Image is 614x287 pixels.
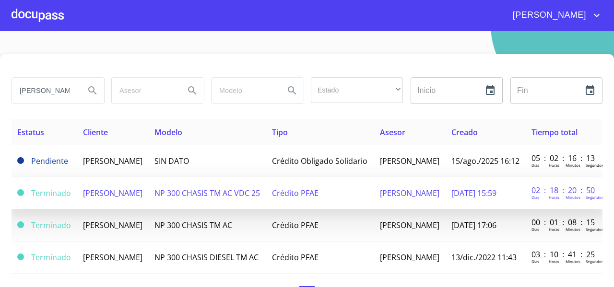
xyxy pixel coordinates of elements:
[17,189,24,196] span: Terminado
[17,127,44,138] span: Estatus
[12,78,77,103] input: search
[272,156,367,166] span: Crédito Obligado Solidario
[31,188,71,198] span: Terminado
[81,79,104,102] button: Search
[154,188,260,198] span: NP 300 CHASIS TM AC VDC 25
[272,188,319,198] span: Crédito PFAE
[586,162,603,168] p: Segundos
[566,227,580,232] p: Minutos
[531,249,596,260] p: 03 : 10 : 41 : 25
[451,252,517,263] span: 13/dic./2022 11:43
[154,127,182,138] span: Modelo
[506,8,602,23] button: account of current user
[31,220,71,230] span: Terminado
[154,252,259,263] span: NP 300 CHASIS DIESEL TM AC
[154,220,232,230] span: NP 300 CHASIS TM AC
[380,252,439,263] span: [PERSON_NAME]
[311,77,403,103] div: ​
[31,156,68,166] span: Pendiente
[272,127,288,138] span: Tipo
[83,188,142,198] span: [PERSON_NAME]
[549,227,559,232] p: Horas
[380,220,439,230] span: [PERSON_NAME]
[83,252,142,263] span: [PERSON_NAME]
[380,188,439,198] span: [PERSON_NAME]
[549,195,559,200] p: Horas
[566,195,580,200] p: Minutos
[451,220,496,230] span: [DATE] 17:06
[281,79,304,102] button: Search
[31,252,71,263] span: Terminado
[566,162,580,168] p: Minutos
[566,259,580,264] p: Minutos
[83,127,108,138] span: Cliente
[181,79,204,102] button: Search
[380,156,439,166] span: [PERSON_NAME]
[586,227,603,232] p: Segundos
[451,127,478,138] span: Creado
[531,185,596,195] p: 02 : 18 : 20 : 50
[531,127,578,138] span: Tiempo total
[17,253,24,260] span: Terminado
[451,188,496,198] span: [DATE] 15:59
[112,78,177,103] input: search
[451,156,520,166] span: 15/ago./2025 16:12
[380,127,405,138] span: Asesor
[531,227,539,232] p: Dias
[154,156,189,166] span: SIN DATO
[531,217,596,228] p: 00 : 01 : 08 : 15
[83,156,142,166] span: [PERSON_NAME]
[17,157,24,164] span: Pendiente
[586,195,603,200] p: Segundos
[549,162,559,168] p: Horas
[531,153,596,163] p: 05 : 02 : 16 : 13
[586,259,603,264] p: Segundos
[531,195,539,200] p: Dias
[83,220,142,230] span: [PERSON_NAME]
[17,221,24,228] span: Terminado
[212,78,277,103] input: search
[531,162,539,168] p: Dias
[506,8,591,23] span: [PERSON_NAME]
[272,220,319,230] span: Crédito PFAE
[549,259,559,264] p: Horas
[531,259,539,264] p: Dias
[272,252,319,263] span: Crédito PFAE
